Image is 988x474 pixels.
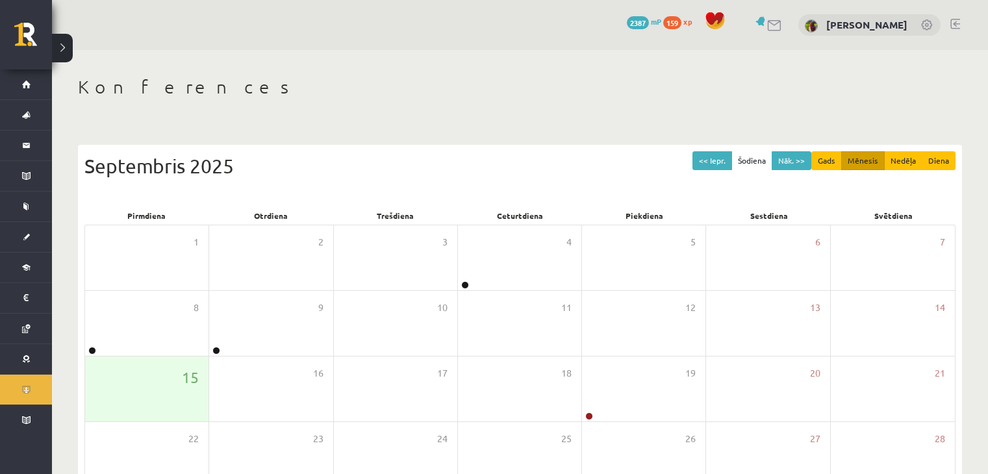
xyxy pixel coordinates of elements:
[683,16,692,27] span: xp
[194,301,199,315] span: 8
[627,16,661,27] a: 2387 mP
[651,16,661,27] span: mP
[922,151,956,170] button: Diena
[627,16,649,29] span: 2387
[772,151,811,170] button: Nāk. >>
[78,76,962,98] h1: Konferences
[84,206,209,225] div: Pirmdiena
[333,206,458,225] div: Trešdiena
[194,235,199,249] span: 1
[318,301,323,315] span: 9
[313,366,323,380] span: 16
[690,235,696,249] span: 5
[313,432,323,446] span: 23
[815,235,820,249] span: 6
[935,366,945,380] span: 21
[663,16,681,29] span: 159
[458,206,583,225] div: Ceturtdiena
[182,366,199,388] span: 15
[14,23,52,55] a: Rīgas 1. Tālmācības vidusskola
[561,432,572,446] span: 25
[209,206,334,225] div: Otrdiena
[685,366,696,380] span: 19
[442,235,448,249] span: 3
[731,151,772,170] button: Šodiena
[561,301,572,315] span: 11
[692,151,732,170] button: << Iepr.
[805,19,818,32] img: Kseņija Gordaja
[437,432,448,446] span: 24
[561,366,572,380] span: 18
[566,235,572,249] span: 4
[884,151,922,170] button: Nedēļa
[841,151,885,170] button: Mēnesis
[318,235,323,249] span: 2
[437,301,448,315] span: 10
[707,206,831,225] div: Sestdiena
[935,432,945,446] span: 28
[810,366,820,380] span: 20
[582,206,707,225] div: Piekdiena
[84,151,956,181] div: Septembris 2025
[831,206,956,225] div: Svētdiena
[663,16,698,27] a: 159 xp
[810,432,820,446] span: 27
[810,301,820,315] span: 13
[811,151,842,170] button: Gads
[935,301,945,315] span: 14
[437,366,448,380] span: 17
[940,235,945,249] span: 7
[685,432,696,446] span: 26
[826,18,907,31] a: [PERSON_NAME]
[685,301,696,315] span: 12
[188,432,199,446] span: 22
